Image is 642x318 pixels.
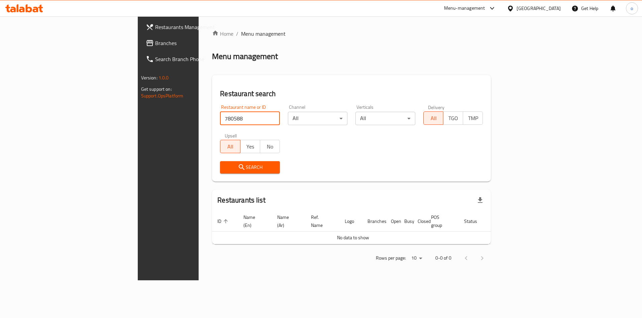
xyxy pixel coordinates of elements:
[444,4,485,12] div: Menu-management
[412,211,426,232] th: Closed
[339,211,362,232] th: Logo
[263,142,277,151] span: No
[141,85,172,93] span: Get support on:
[517,5,561,12] div: [GEOGRAPHIC_DATA]
[217,195,265,205] h2: Restaurants list
[464,217,486,225] span: Status
[140,35,245,51] a: Branches
[155,39,240,47] span: Branches
[212,51,278,62] h2: Menu management
[220,89,483,99] h2: Restaurant search
[212,211,517,244] table: enhanced table
[140,51,245,67] a: Search Branch Phone
[466,113,480,123] span: TMP
[463,111,483,125] button: TMP
[220,161,280,174] button: Search
[220,112,280,125] input: Search for restaurant name or ID..
[223,142,237,151] span: All
[311,213,331,229] span: Ref. Name
[435,254,451,262] p: 0-0 of 0
[288,112,348,125] div: All
[155,23,240,31] span: Restaurants Management
[362,211,386,232] th: Branches
[225,133,237,138] label: Upsell
[431,213,451,229] span: POS group
[158,73,169,82] span: 1.0.0
[446,113,460,123] span: TGO
[241,30,286,38] span: Menu management
[409,253,425,263] div: Rows per page:
[386,211,399,232] th: Open
[428,105,445,109] label: Delivery
[220,140,240,153] button: All
[140,19,245,35] a: Restaurants Management
[423,111,443,125] button: All
[225,163,275,172] span: Search
[355,112,415,125] div: All
[260,140,280,153] button: No
[399,211,412,232] th: Busy
[631,5,633,12] span: o
[472,192,488,208] div: Export file
[141,91,184,100] a: Support.OpsPlatform
[376,254,406,262] p: Rows per page:
[240,140,260,153] button: Yes
[243,142,257,151] span: Yes
[243,213,264,229] span: Name (En)
[155,55,240,63] span: Search Branch Phone
[426,113,441,123] span: All
[337,233,369,242] span: No data to show
[443,111,463,125] button: TGO
[277,213,298,229] span: Name (Ar)
[217,217,230,225] span: ID
[141,73,157,82] span: Version:
[212,30,491,38] nav: breadcrumb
